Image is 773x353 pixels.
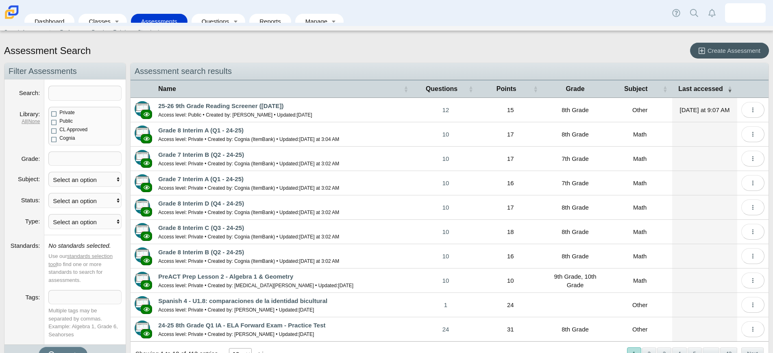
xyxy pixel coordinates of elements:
img: type-advanced.svg [135,272,150,287]
tags: ​ [48,152,122,166]
td: Other [608,98,672,122]
td: 17 [478,122,543,147]
a: Toggle expanded [230,14,241,29]
td: 8th Grade [543,122,608,147]
time: Aug 30, 2024 at 10:04 AM [298,331,314,337]
small: Access level: Public • Created by: [PERSON_NAME] • Updated: [158,112,312,118]
a: PreACT Prep Lesson 2 - Algebra 1 & Geometry [158,273,293,280]
a: 12 [413,98,478,122]
a: Grade 7 Interim B (Q2 - 24-25) [158,151,244,158]
a: 10 [413,171,478,195]
label: Standards [11,242,40,249]
button: More options [741,175,764,191]
img: type-advanced.svg [135,223,150,238]
time: Sep 24, 2024 at 11:13 AM [338,283,353,288]
a: 25-26 9th Grade Reading Screener ([DATE]) [158,102,283,109]
span: Grade [566,85,584,92]
a: Toggle expanded [111,14,123,29]
td: 8th Grade [543,244,608,269]
a: Toggle expanded [328,14,340,29]
span: Name : Activate to sort [403,80,408,97]
td: Math [608,244,672,269]
td: 10 [478,269,543,293]
a: 1 [413,293,478,317]
a: 10 [413,220,478,244]
td: Math [608,220,672,244]
span: Points [496,85,516,92]
a: Performance Bands [57,26,110,38]
td: 8th Grade [543,195,608,220]
a: 10 [413,269,478,292]
td: Math [608,171,672,195]
td: Math [608,269,672,293]
h2: Filter Assessments [4,63,126,80]
span: CL Approved [59,127,87,132]
small: Access level: Private • Created by: Cognia (ItemBank) • Updated: [158,234,339,240]
td: 15 [478,98,543,122]
span: Name [158,85,176,92]
span: Questions [426,85,457,92]
span: Create Assessment [708,47,760,54]
td: 7th Grade [543,171,608,195]
img: type-advanced.svg [135,247,150,263]
small: Access level: Private • Created by: [PERSON_NAME] • Updated: [158,307,314,313]
button: More options [741,321,764,337]
small: Access level: Private • Created by: Cognia (ItemBank) • Updated: [158,185,339,191]
span: Subject : Activate to sort [662,80,667,97]
div: Use our to find one or more standards to search for assessments. [48,252,122,284]
a: Grade 8 Interim C (Q3 - 24-25) [158,224,244,231]
span: Public [59,118,73,124]
a: Rubrics [110,26,134,38]
a: Spanish 4 - U1.8: comparaciones de la identidad bicultural [158,297,327,304]
span: Cognia [59,135,75,141]
td: 16 [478,244,543,269]
td: 18 [478,220,543,244]
button: More options [741,151,764,167]
a: Search Assessments [1,26,57,38]
a: standards selection tool [48,253,113,267]
button: More options [741,273,764,288]
button: More options [741,102,764,118]
label: Tags [25,294,40,301]
a: Create Assessment [690,43,769,58]
label: Library [20,110,40,117]
td: 17 [478,147,543,171]
button: More options [741,297,764,313]
label: Status [21,197,40,204]
img: type-advanced.svg [135,174,150,190]
img: type-advanced.svg [135,150,150,165]
td: 31 [478,317,543,342]
img: Carmen School of Science & Technology [3,4,20,21]
i: No standards selected. [48,242,111,249]
a: None [28,119,40,124]
time: Aug 27, 2025 at 3:02 AM [299,185,339,191]
a: Questions [196,14,230,29]
label: Search [19,89,40,96]
img: ryan.miller.3kvJtI [739,6,752,19]
a: Grade 8 Interim A (Q1 - 24-25) [158,127,244,134]
button: More options [741,224,764,240]
span: Last accessed [678,85,723,92]
time: Aug 27, 2025 at 3:02 AM [299,210,339,215]
td: 9th Grade, 10th Grade [543,269,608,293]
a: 10 [413,195,478,219]
span: Questions : Activate to sort [468,80,473,97]
a: 10 [413,244,478,268]
span: Subject [624,85,648,92]
time: Sep 24, 2024 at 9:40 AM [298,307,314,313]
a: ryan.miller.3kvJtI [725,3,766,23]
time: Aug 27, 2025 at 3:02 AM [299,258,339,264]
td: 16 [478,171,543,195]
td: 24 [478,293,543,317]
small: Access level: Private • Created by: Cognia (ItemBank) • Updated: [158,210,339,215]
a: 24-25 8th Grade Q1 IA - ELA Forward Exam - Practice Test [158,322,325,329]
time: Aug 27, 2025 at 3:02 AM [299,234,339,240]
span: Points : Activate to sort [533,80,538,97]
a: Grade 8 Interim B (Q2 - 24-25) [158,249,244,256]
small: Access level: Private • Created by: Cognia (ItemBank) • Updated: [158,136,339,142]
td: 8th Grade [543,220,608,244]
img: type-advanced.svg [135,296,150,312]
a: 24 [413,317,478,341]
a: Grade 7 Interim A (Q1 - 24-25) [158,175,244,182]
time: Aug 27, 2025 at 3:04 AM [299,136,339,142]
